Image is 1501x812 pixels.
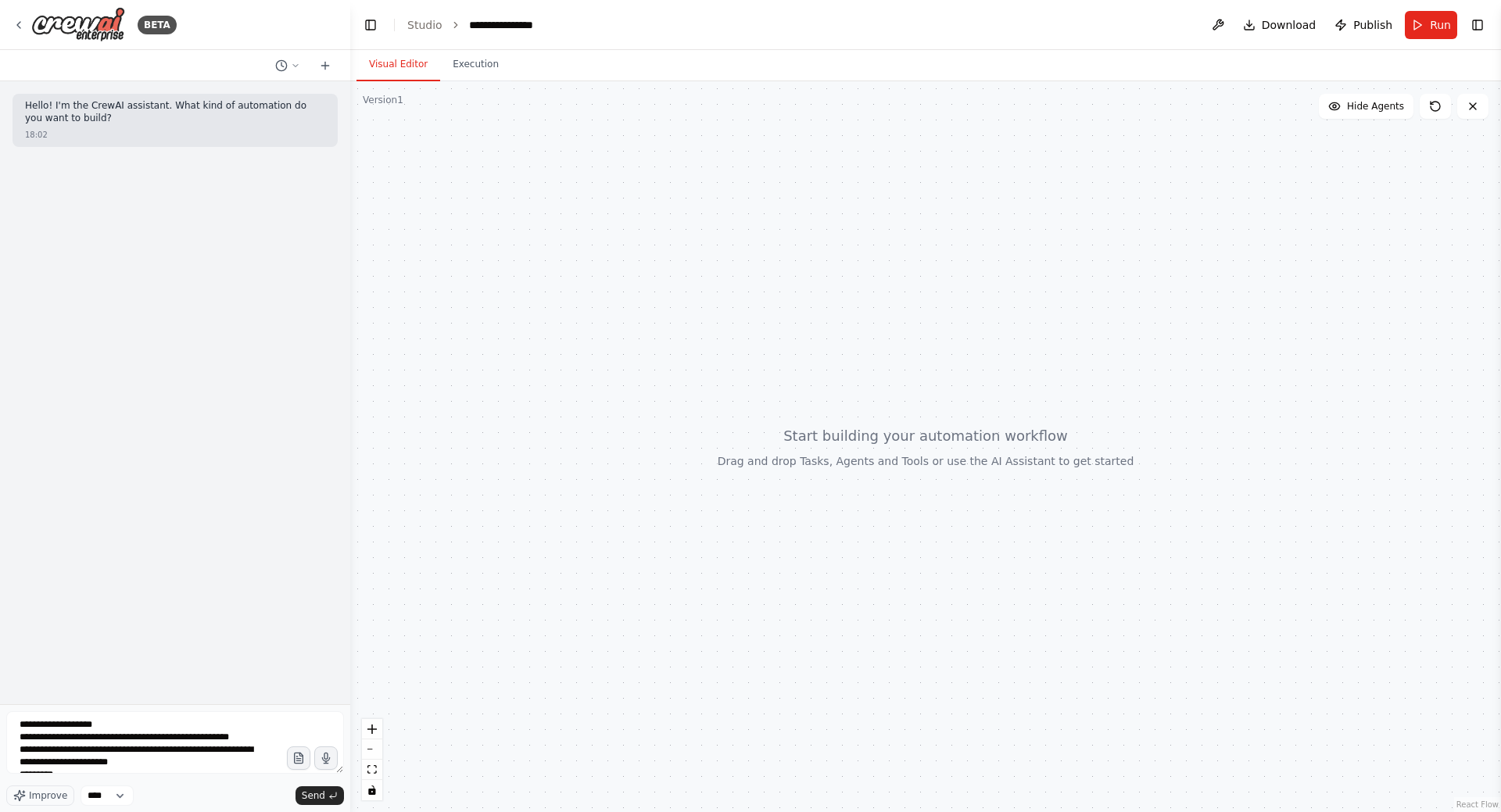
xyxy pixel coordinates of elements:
div: React Flow controls [362,719,382,800]
button: Visual Editor [356,48,440,81]
button: Start a new chat [313,56,338,75]
span: Download [1262,17,1317,33]
button: zoom out [362,739,382,760]
span: Hide Agents [1347,100,1404,113]
button: zoom in [362,719,382,739]
span: Run [1430,17,1451,33]
button: Show right sidebar [1467,14,1488,36]
button: Click to speak your automation idea [314,746,338,770]
p: Hello! I'm the CrewAI assistant. What kind of automation do you want to build? [25,100,325,124]
button: Send [296,786,344,805]
a: Studio [407,19,442,31]
button: Upload files [287,746,310,770]
nav: breadcrumb [407,17,533,33]
a: React Flow attribution [1456,800,1499,809]
button: Publish [1328,11,1399,39]
div: 18:02 [25,129,48,141]
button: fit view [362,760,382,780]
button: Download [1237,11,1323,39]
button: Execution [440,48,511,81]
div: BETA [138,16,177,34]
span: Improve [29,789,67,802]
button: Improve [6,785,74,806]
button: Switch to previous chat [269,56,306,75]
img: Logo [31,7,125,42]
button: toggle interactivity [362,780,382,800]
button: Run [1405,11,1457,39]
button: Hide left sidebar [360,14,382,36]
div: Version 1 [363,94,403,106]
span: Publish [1353,17,1392,33]
span: Send [302,789,325,802]
button: Hide Agents [1319,94,1413,119]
